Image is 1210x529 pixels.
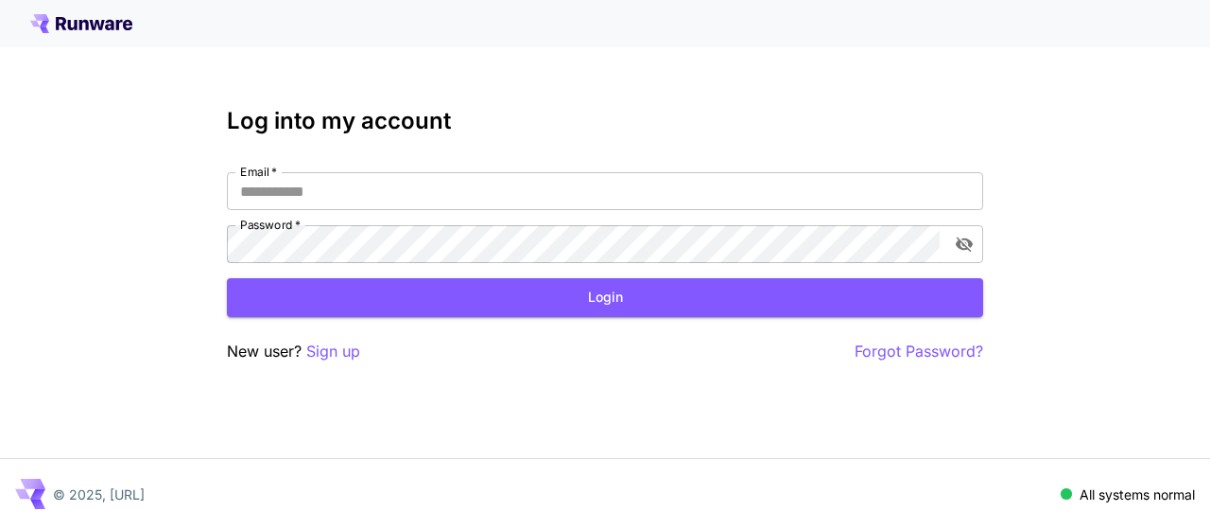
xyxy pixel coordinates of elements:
[306,340,360,363] button: Sign up
[855,340,983,363] button: Forgot Password?
[227,108,983,134] h3: Log into my account
[947,227,981,261] button: toggle password visibility
[53,485,145,504] p: © 2025, [URL]
[240,217,301,233] label: Password
[1080,485,1195,504] p: All systems normal
[227,340,360,363] p: New user?
[227,278,983,317] button: Login
[240,164,277,180] label: Email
